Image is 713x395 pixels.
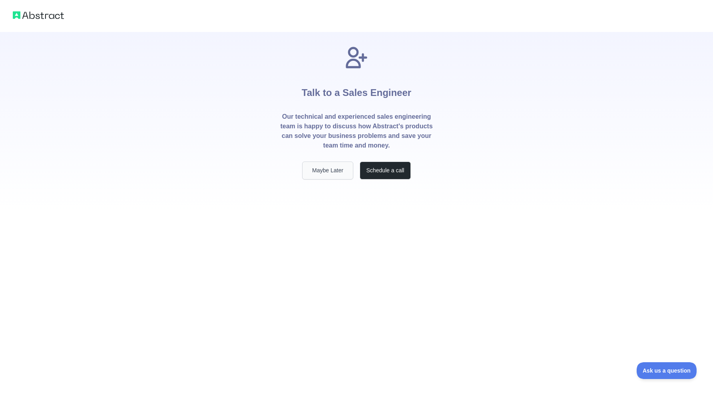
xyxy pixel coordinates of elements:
[360,162,411,180] button: Schedule a call
[302,70,411,112] h1: Talk to a Sales Engineer
[302,162,353,180] button: Maybe Later
[13,10,64,21] img: Abstract logo
[637,362,697,379] iframe: Toggle Customer Support
[280,112,433,150] p: Our technical and experienced sales engineering team is happy to discuss how Abstract's products ...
